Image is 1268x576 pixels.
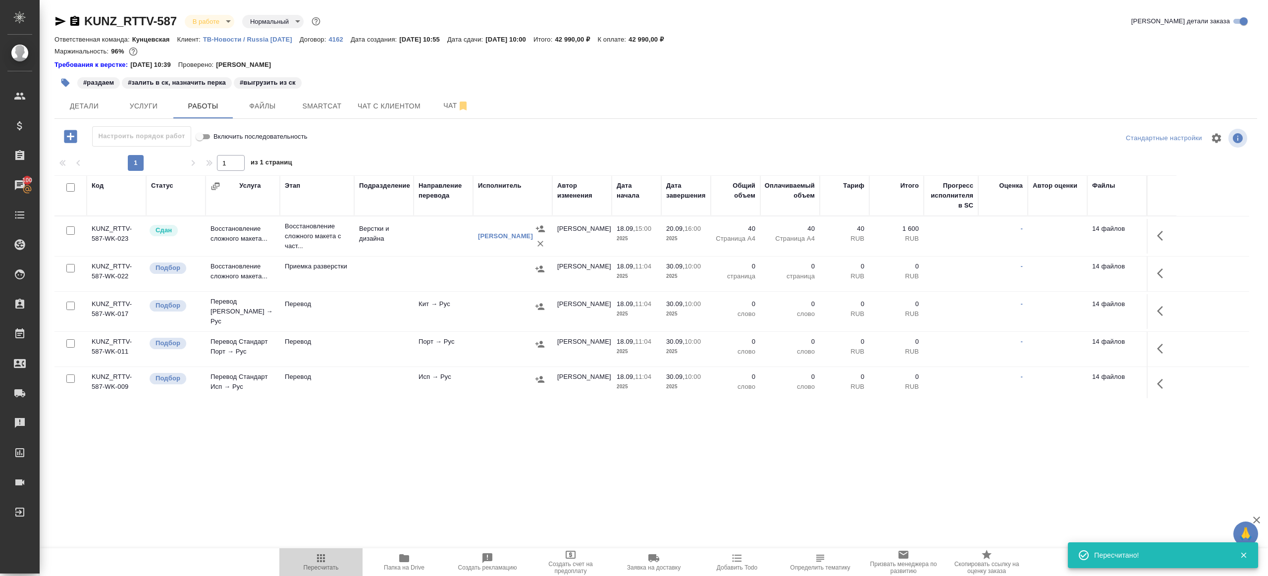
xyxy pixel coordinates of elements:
p: Страница А4 [765,234,815,244]
div: Тариф [843,181,864,191]
div: Оценка [999,181,1023,191]
button: Назначить [532,299,547,314]
a: - [1021,300,1023,308]
a: Требования к верстке: [54,60,130,70]
td: KUNZ_RTTV-587-WK-017 [87,294,146,329]
div: Услуга [239,181,261,191]
span: Посмотреть информацию [1228,129,1249,148]
button: Заявка на доставку [612,548,695,576]
p: 10:00 [685,338,701,345]
td: Перевод [PERSON_NAME] → Рус [206,292,280,331]
p: Приемка разверстки [285,262,349,271]
div: В работе [185,15,234,28]
div: Дата начала [617,181,656,201]
a: - [1021,225,1023,232]
p: страница [716,271,755,281]
td: Порт → Рус [414,332,473,367]
button: Здесь прячутся важные кнопки [1151,372,1175,396]
p: 0 [765,372,815,382]
a: ТВ-Новости / Russia [DATE] [203,35,300,43]
p: RUB [825,234,864,244]
button: Назначить [532,262,547,276]
td: Восстановление сложного макета... [206,257,280,291]
a: 4162 [328,35,350,43]
div: Оплачиваемый объем [765,181,815,201]
button: Назначить [532,372,547,387]
td: Перевод Стандарт Порт → Рус [206,332,280,367]
p: 18.09, [617,225,635,232]
p: 2025 [666,309,706,319]
span: Определить тематику [790,564,850,571]
p: 2025 [666,234,706,244]
td: [PERSON_NAME] [552,367,612,402]
p: 0 [765,337,815,347]
span: [PERSON_NAME] детали заказа [1131,16,1230,26]
p: 14 файлов [1092,224,1142,234]
span: из 1 страниц [251,157,292,171]
p: #раздаем [83,78,114,88]
p: 18.09, [617,373,635,380]
span: Услуги [120,100,167,112]
span: Добавить Todo [717,564,757,571]
p: 40 [765,224,815,234]
span: Чат [432,100,480,112]
td: [PERSON_NAME] [552,257,612,291]
p: 0 [874,262,919,271]
span: Создать счет на предоплату [535,561,606,575]
button: Назначить [533,221,548,236]
p: Сдан [156,225,172,235]
div: Прогресс исполнителя в SC [929,181,973,210]
span: 100 [16,175,39,185]
a: - [1021,262,1023,270]
span: Создать рекламацию [458,564,517,571]
p: RUB [874,347,919,357]
p: 16:00 [685,225,701,232]
p: 10:00 [685,262,701,270]
p: 0 [716,299,755,309]
p: [PERSON_NAME] [216,60,278,70]
p: ТВ-Новости / Russia [DATE] [203,36,300,43]
button: Скопировать ссылку на оценку заказа [945,548,1028,576]
button: Добавить Todo [695,548,779,576]
button: Назначить [532,337,547,352]
p: 10:00 [685,373,701,380]
p: 0 [825,262,864,271]
p: 11:04 [635,373,651,380]
div: В работе [242,15,304,28]
button: Добавить тэг [54,72,76,94]
span: Настроить таблицу [1205,126,1228,150]
button: Сгруппировать [211,181,220,191]
p: К оплате: [597,36,629,43]
svg: Отписаться [457,100,469,112]
span: Скопировать ссылку на оценку заказа [951,561,1022,575]
p: RUB [874,382,919,392]
a: - [1021,373,1023,380]
p: 30.09, [666,300,685,308]
p: 14 файлов [1092,337,1142,347]
p: Подбор [156,338,180,348]
p: 18.09, [617,262,635,270]
button: Здесь прячутся важные кнопки [1151,337,1175,361]
button: Папка на Drive [363,548,446,576]
p: Подбор [156,263,180,273]
td: Верстки и дизайна [354,219,414,254]
p: RUB [825,347,864,357]
p: RUB [825,382,864,392]
div: Автор изменения [557,181,607,201]
p: слово [765,309,815,319]
p: 40 [825,224,864,234]
p: #выгрузить из ск [240,78,296,88]
div: Направление перевода [419,181,468,201]
p: 30.09, [666,338,685,345]
p: Итого: [533,36,555,43]
p: 0 [716,262,755,271]
div: Статус [151,181,173,191]
button: Удалить [533,236,548,251]
span: Папка на Drive [384,564,424,571]
p: RUB [874,309,919,319]
button: Создать счет на предоплату [529,548,612,576]
button: Доп статусы указывают на важность/срочность заказа [310,15,322,28]
td: KUNZ_RTTV-587-WK-011 [87,332,146,367]
p: Подбор [156,301,180,311]
p: [DATE] 10:00 [485,36,533,43]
